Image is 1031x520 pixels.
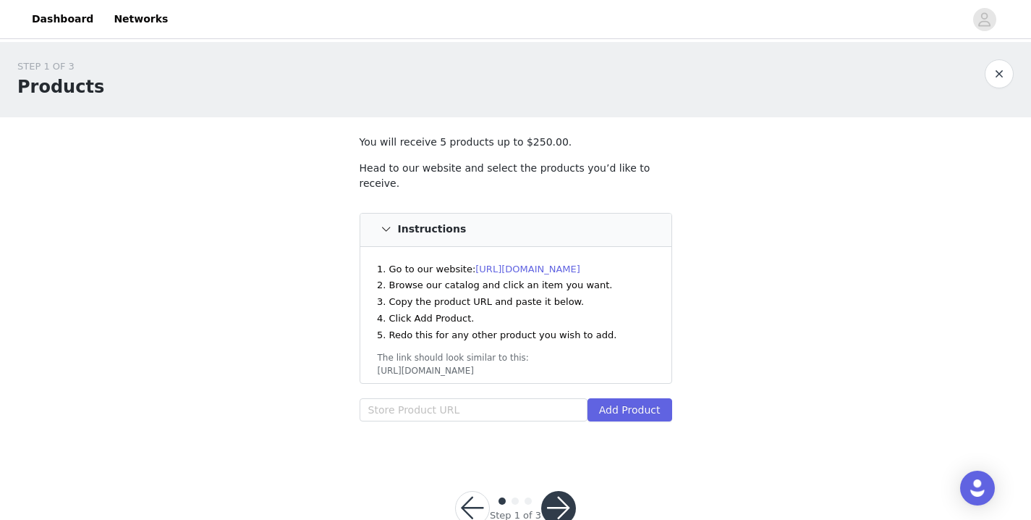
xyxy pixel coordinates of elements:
[977,8,991,31] div: avatar
[378,364,654,377] div: [URL][DOMAIN_NAME]
[360,161,672,191] p: Head to our website and select the products you’d like to receive.
[389,262,647,277] li: Go to our website:
[17,59,104,74] div: STEP 1 OF 3
[398,224,467,235] h4: Instructions
[389,278,647,293] li: Browse our catalog and click an item you want.
[378,351,654,364] div: The link should look similar to this:
[389,311,647,326] li: Click Add Product.
[389,328,647,343] li: Redo this for any other product you wish to add.
[360,398,587,422] input: Store Product URL
[587,398,672,422] button: Add Product
[17,74,104,100] h1: Products
[389,295,647,309] li: Copy the product URL and paste it below.
[360,135,672,150] p: You will receive 5 products up to $250.00.
[105,3,177,35] a: Networks
[475,264,580,274] a: [URL][DOMAIN_NAME]
[23,3,102,35] a: Dashboard
[960,471,995,506] div: Open Intercom Messenger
